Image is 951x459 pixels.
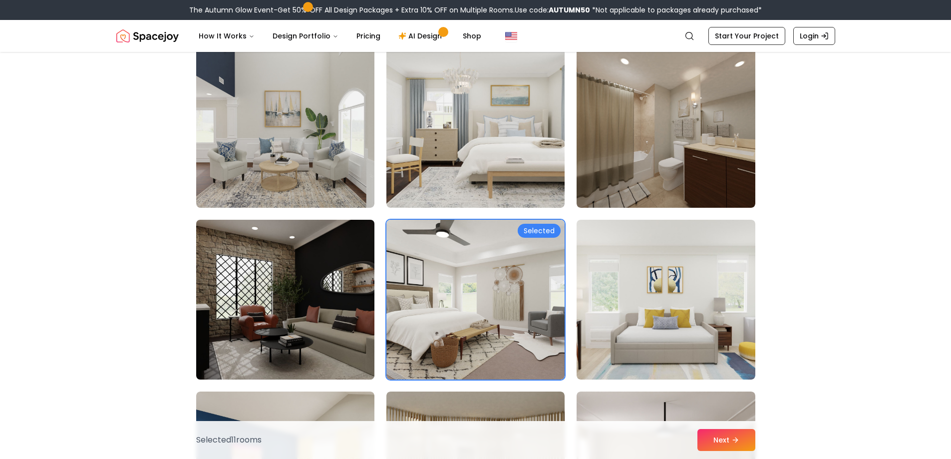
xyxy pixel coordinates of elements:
img: Room room-65 [386,48,565,208]
span: Use code: [515,5,590,15]
span: *Not applicable to packages already purchased* [590,5,762,15]
a: Shop [455,26,489,46]
img: Room room-64 [196,48,374,208]
button: Design Portfolio [265,26,346,46]
img: Room room-66 [577,48,755,208]
img: Spacejoy Logo [116,26,179,46]
button: How It Works [191,26,263,46]
nav: Global [116,20,835,52]
a: Spacejoy [116,26,179,46]
p: Selected 11 room s [196,434,262,446]
img: Room room-68 [386,220,565,380]
nav: Main [191,26,489,46]
div: The Autumn Glow Event-Get 50% OFF All Design Packages + Extra 10% OFF on Multiple Rooms. [189,5,762,15]
b: AUTUMN50 [549,5,590,15]
a: Pricing [348,26,388,46]
a: AI Design [390,26,453,46]
a: Start Your Project [708,27,785,45]
img: United States [505,30,517,42]
button: Next [697,429,755,451]
img: Room room-67 [192,216,379,384]
img: Room room-69 [577,220,755,380]
div: Selected [518,224,561,238]
a: Login [793,27,835,45]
